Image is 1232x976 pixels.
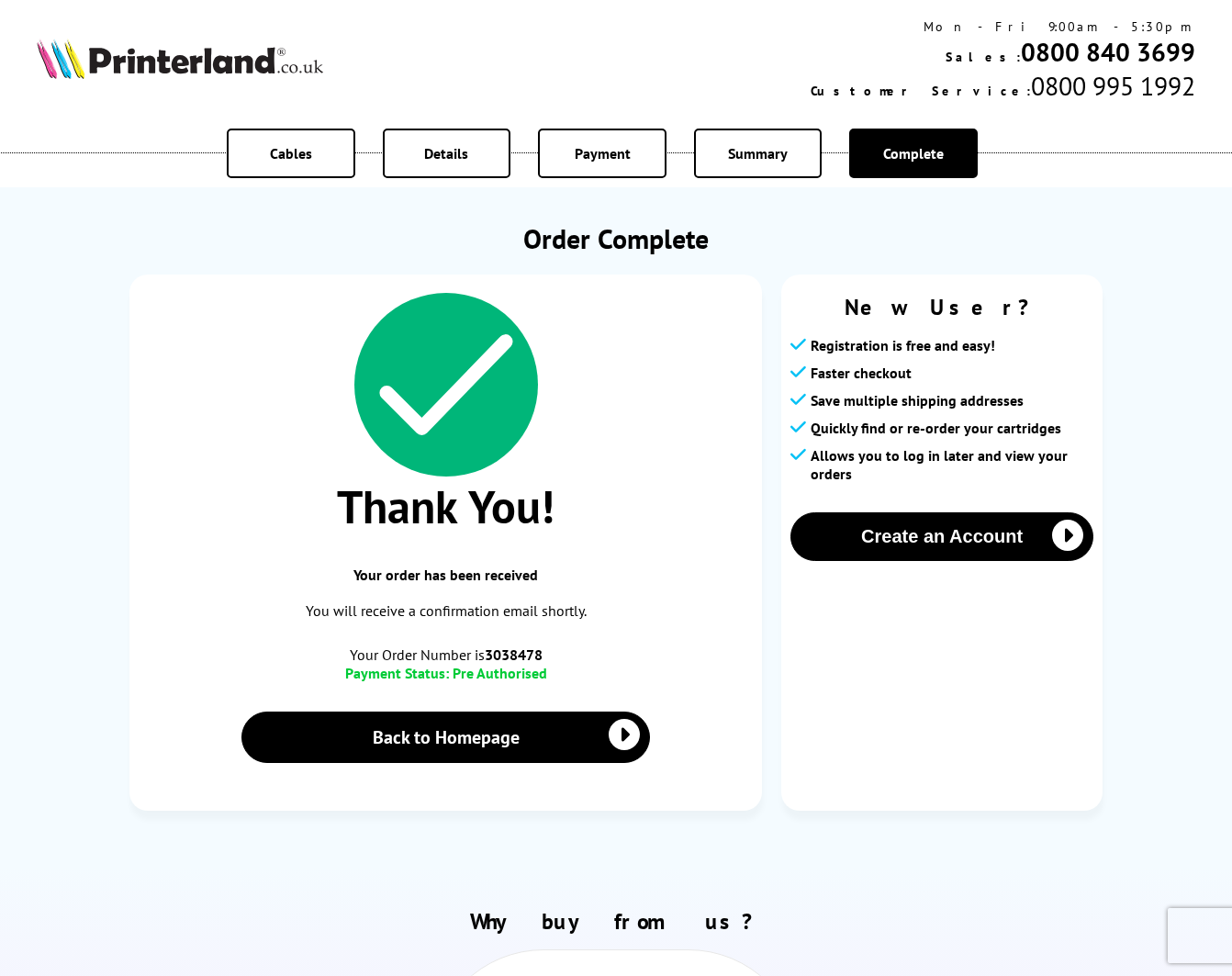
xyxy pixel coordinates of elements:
[790,512,1093,561] button: Create an Account
[453,664,547,682] span: Pre Authorised
[148,645,744,664] span: Your Order Number is
[1021,35,1195,69] a: 0800 840 3699
[790,293,1093,321] span: New User?
[148,599,744,623] p: You will receive a confirmation email shortly.
[270,144,312,163] span: Cables
[946,49,1021,65] span: Sales:
[241,712,650,763] a: Back to Homepage
[811,419,1061,437] span: Quickly find or re-order your cartridges
[148,477,744,536] span: Thank You!
[1031,69,1195,103] span: 0800 995 1992
[811,18,1195,35] div: Mon - Fri 9:00am - 5:30pm
[811,364,912,382] span: Faster checkout
[728,144,788,163] span: Summary
[575,144,631,163] span: Payment
[37,907,1195,936] h2: Why buy from us?
[485,645,543,664] b: 3038478
[345,664,449,682] span: Payment Status:
[148,566,744,584] span: Your order has been received
[883,144,944,163] span: Complete
[811,446,1093,483] span: Allows you to log in later and view your orders
[424,144,468,163] span: Details
[129,220,1103,256] h1: Order Complete
[811,83,1031,99] span: Customer Service:
[811,391,1024,409] span: Save multiple shipping addresses
[37,39,323,79] img: Printerland Logo
[811,336,995,354] span: Registration is free and easy!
